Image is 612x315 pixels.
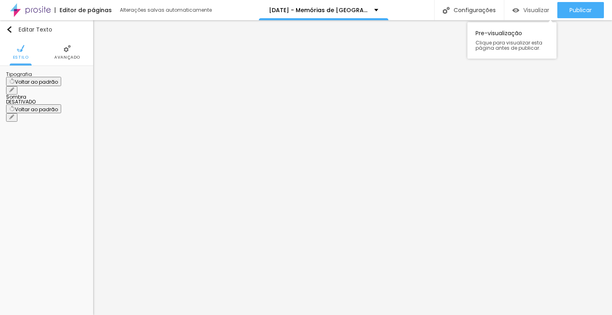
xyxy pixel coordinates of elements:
[6,26,13,33] img: Icone
[15,78,58,85] span: Voltar ao padrão
[269,7,368,13] p: [DATE] - Memórias de [GEOGRAPHIC_DATA]
[512,7,519,14] img: view-1.svg
[443,7,450,14] img: Icone
[467,22,557,59] div: Pre-visualização
[6,95,87,99] div: Sombra
[569,7,592,13] span: Publicar
[504,2,557,18] button: Visualizar
[120,8,213,13] div: Alterações salvas automaticamente
[13,55,29,59] span: Estilo
[55,7,112,13] div: Editor de páginas
[93,20,612,315] iframe: Editor
[557,2,604,18] button: Publicar
[6,72,87,77] div: Tipografia
[476,40,548,51] span: Clique para visualizar esta página antes de publicar.
[6,26,52,33] div: Editar Texto
[64,45,71,52] img: Icone
[15,106,58,113] span: Voltar ao padrão
[54,55,80,59] span: Avançado
[17,45,24,52] img: Icone
[6,104,61,114] button: Voltar ao padrão
[6,98,36,105] span: DESATIVADO
[6,77,61,86] button: Voltar ao padrão
[523,7,549,13] span: Visualizar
